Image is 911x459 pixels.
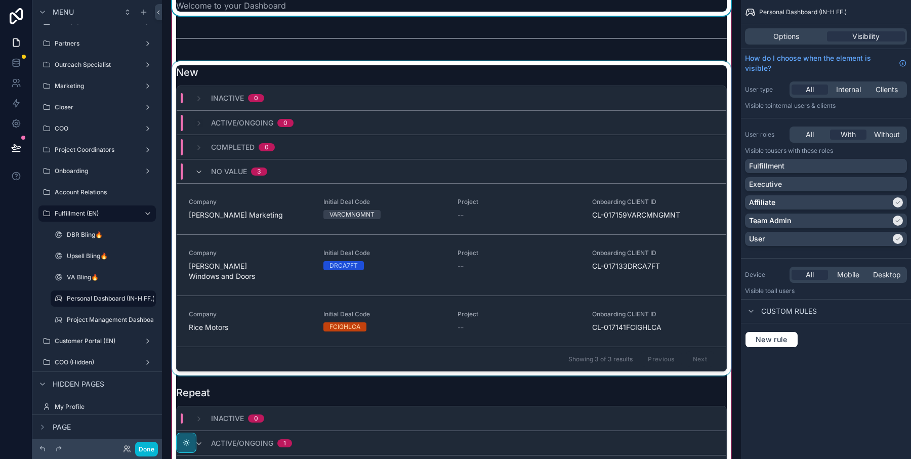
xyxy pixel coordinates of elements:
span: Mobile [837,270,859,280]
span: Page [53,422,71,432]
span: How do I choose when the element is visible? [745,53,895,73]
span: Custom rules [761,306,817,316]
span: all users [771,287,795,295]
label: Upsell Bling🔥 [67,252,154,260]
div: 0 [254,94,258,102]
div: 0 [254,414,258,423]
label: COO (Hidden) [55,358,140,366]
a: Account Relations [38,184,156,200]
a: Project Management Dashboard (IN-H FF.) (clone) [51,312,156,328]
label: User type [745,86,785,94]
label: DBR Bling🔥 [67,231,154,239]
span: Desktop [873,270,901,280]
span: Hidden pages [53,379,104,389]
a: Personal Dashboard (IN-H FF.) [51,290,156,307]
label: Customer Portal (EN) [55,337,140,345]
span: Inactive [211,413,244,424]
a: Partners [38,35,156,52]
label: VA Bling🔥 [67,273,154,281]
div: 0 [265,143,269,151]
p: Visible to [745,287,907,295]
a: Fulfillment (EN) [38,205,156,222]
button: New rule [745,331,798,348]
label: User roles [745,131,785,139]
a: Outreach Specialist [38,57,156,73]
label: Project Coordinators [55,146,140,154]
label: Fulfillment (EN) [55,210,136,218]
span: Showing 3 of 3 results [568,355,633,363]
a: My Profile [38,399,156,415]
span: Internal [836,85,861,95]
label: My Profile [55,403,154,411]
div: 3 [257,168,261,176]
label: Account Relations [55,188,154,196]
p: Executive [749,179,782,189]
span: Visibility [852,31,880,41]
button: Done [135,442,158,456]
span: Completed [211,142,255,152]
label: Closer [55,103,140,111]
span: No value [211,166,247,177]
a: COO [38,120,156,137]
label: Marketing [55,82,140,90]
span: Personal Dashboard (IN-H FF.) [759,8,847,16]
a: Closer [38,99,156,115]
span: Internal users & clients [771,102,836,109]
label: Device [745,271,785,279]
p: Fulfillment [749,161,784,171]
p: Visible to [745,102,907,110]
span: Without [874,130,900,140]
span: Inactive [211,93,244,103]
a: Project Coordinators [38,142,156,158]
label: Project Management Dashboard (IN-H FF.) (clone) [67,316,211,324]
span: Menu [53,7,74,17]
span: Active/Ongoing [211,438,273,448]
span: With [841,130,856,140]
div: 0 [283,119,287,127]
span: Clients [876,85,898,95]
p: Visible to [745,147,907,155]
a: VA Bling🔥 [51,269,156,285]
a: Upsell Bling🔥 [51,248,156,264]
span: All [806,130,814,140]
p: Affiliate [749,197,775,207]
span: All [806,85,814,95]
a: Customer Portal (EN) [38,333,156,349]
label: Onboarding [55,167,140,175]
a: Onboarding [38,163,156,179]
a: Marketing [38,78,156,94]
label: Partners [55,39,140,48]
a: How do I choose when the element is visible? [745,53,907,73]
a: DBR Bling🔥 [51,227,156,243]
span: Options [773,31,799,41]
p: Team Admin [749,216,791,226]
label: COO [55,124,140,133]
p: User [749,234,765,244]
span: Active/Ongoing [211,118,273,128]
span: All [806,270,814,280]
span: Users with these roles [771,147,833,154]
label: Outreach Specialist [55,61,140,69]
span: New rule [752,335,792,344]
a: COO (Hidden) [38,354,156,370]
label: Personal Dashboard (IN-H FF.) [67,295,155,303]
div: 1 [283,439,286,447]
